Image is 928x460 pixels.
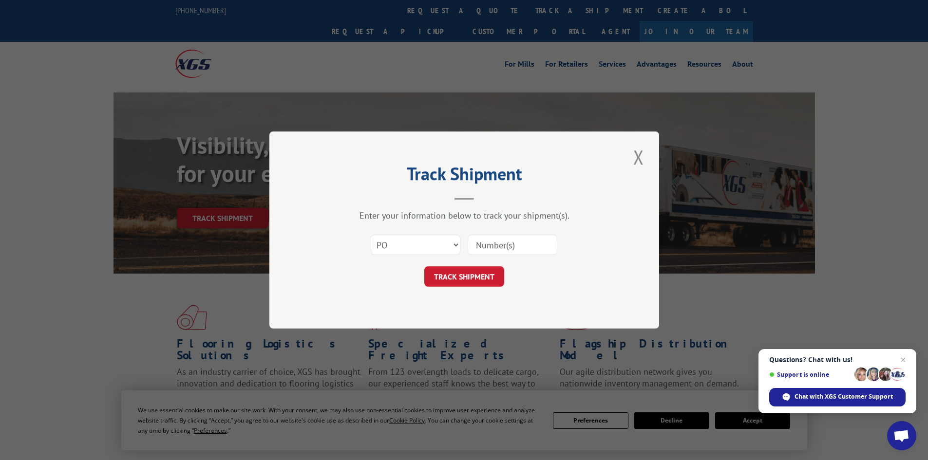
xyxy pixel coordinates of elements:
[769,356,906,364] span: Questions? Chat with us!
[424,266,504,287] button: TRACK SHIPMENT
[468,235,557,255] input: Number(s)
[769,371,851,378] span: Support is online
[318,167,610,185] h2: Track Shipment
[318,210,610,221] div: Enter your information below to track your shipment(s).
[630,144,647,170] button: Close modal
[795,392,893,401] span: Chat with XGS Customer Support
[769,388,906,406] span: Chat with XGS Customer Support
[887,421,916,450] a: Open chat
